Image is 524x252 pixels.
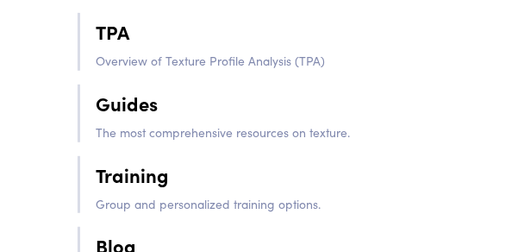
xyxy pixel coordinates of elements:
a: Guides [96,86,474,121]
p: The most comprehensive resources on texture. [96,123,474,142]
p: Overview of Texture Profile Analysis (TPA) [96,51,474,70]
a: Training [96,158,474,192]
p: Group and personalized training options. [96,194,474,213]
a: TPA [96,15,474,49]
